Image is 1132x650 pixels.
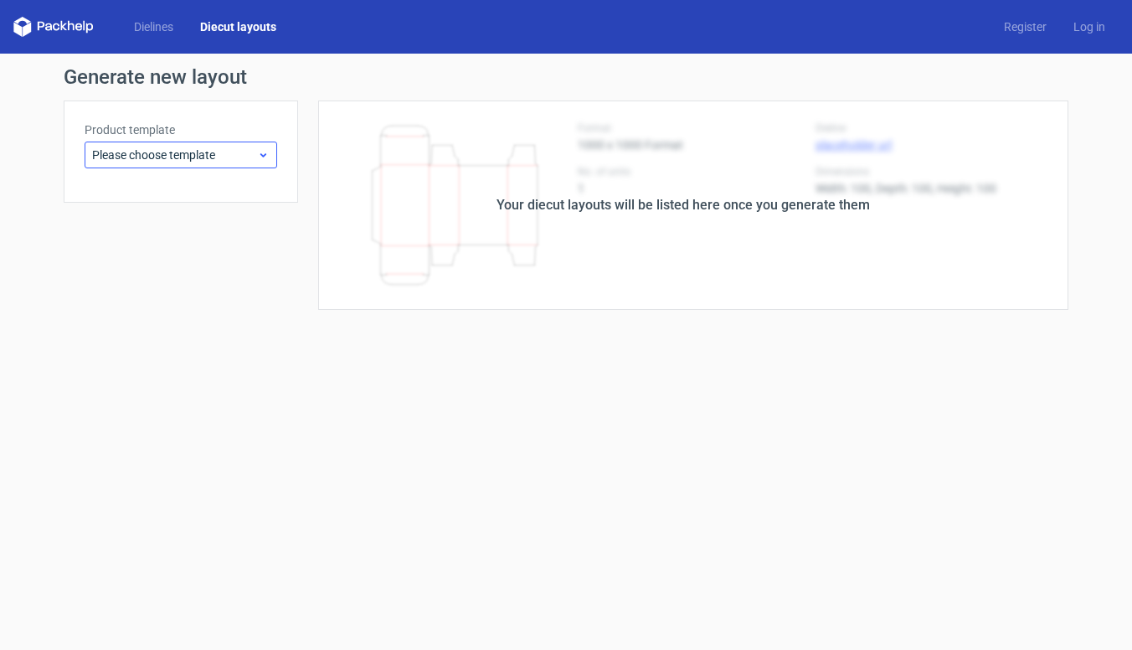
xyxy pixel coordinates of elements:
[990,18,1060,35] a: Register
[121,18,187,35] a: Dielines
[187,18,290,35] a: Diecut layouts
[64,67,1068,87] h1: Generate new layout
[497,195,870,215] div: Your diecut layouts will be listed here once you generate them
[92,147,257,163] span: Please choose template
[1060,18,1119,35] a: Log in
[85,121,277,138] label: Product template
